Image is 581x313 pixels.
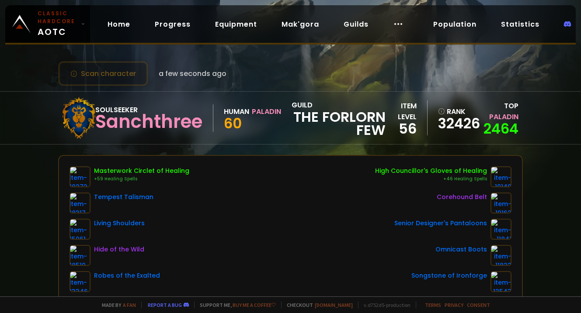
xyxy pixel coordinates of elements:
div: Soulseeker [95,104,202,115]
img: item-11822 [491,245,511,266]
a: Statistics [494,15,546,33]
a: 32426 [438,117,474,130]
a: Progress [148,15,198,33]
span: Support me, [194,302,276,308]
button: Scan character [58,61,148,86]
img: item-18317 [70,193,90,213]
a: Guilds [337,15,376,33]
a: Equipment [208,15,264,33]
a: Buy me a coffee [233,302,276,308]
div: High Councillor's Gloves of Healing [375,166,487,175]
span: The Forlorn Few [292,110,386,137]
a: a fan [123,302,136,308]
a: Report a bug [148,302,182,308]
span: Made by [97,302,136,308]
img: item-10272 [70,166,90,187]
div: Top [480,100,518,122]
a: Terms [425,302,441,308]
a: Classic HardcoreAOTC [5,5,90,43]
a: Consent [467,302,490,308]
img: item-13346 [70,271,90,292]
div: item level [386,100,417,122]
img: item-11841 [491,219,511,240]
div: Songstone of Ironforge [411,271,487,280]
div: Tempest Talisman [94,193,153,202]
div: Living Shoulders [94,219,145,228]
div: +59 Healing Spells [94,175,189,182]
img: item-19162 [491,193,511,213]
div: Senior Designer's Pantaloons [394,219,487,228]
span: Checkout [281,302,353,308]
a: Population [426,15,484,33]
small: Classic Hardcore [38,10,78,25]
div: Omnicast Boots [435,245,487,254]
div: Masterwork Circlet of Healing [94,166,189,175]
span: Paladin [489,112,518,122]
img: item-12543 [491,271,511,292]
img: item-18510 [70,245,90,266]
span: v. d752d5 - production [358,302,411,308]
div: 56 [386,122,417,135]
a: Home [101,15,137,33]
img: item-10140 [491,166,511,187]
div: rank [438,106,474,117]
div: Paladin [252,106,281,117]
div: +46 Healing Spells [375,175,487,182]
a: 2464 [484,119,518,138]
div: Robes of the Exalted [94,271,160,280]
a: Mak'gora [275,15,326,33]
div: Hide of the Wild [94,245,144,254]
div: Human [224,106,249,117]
a: Privacy [445,302,463,308]
div: Corehound Belt [437,193,487,202]
div: Sanchthree [95,115,202,128]
span: 60 [224,114,242,133]
div: guild [292,100,386,137]
a: [DOMAIN_NAME] [315,302,353,308]
span: a few seconds ago [159,68,226,79]
img: item-15061 [70,219,90,240]
span: AOTC [38,10,78,38]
